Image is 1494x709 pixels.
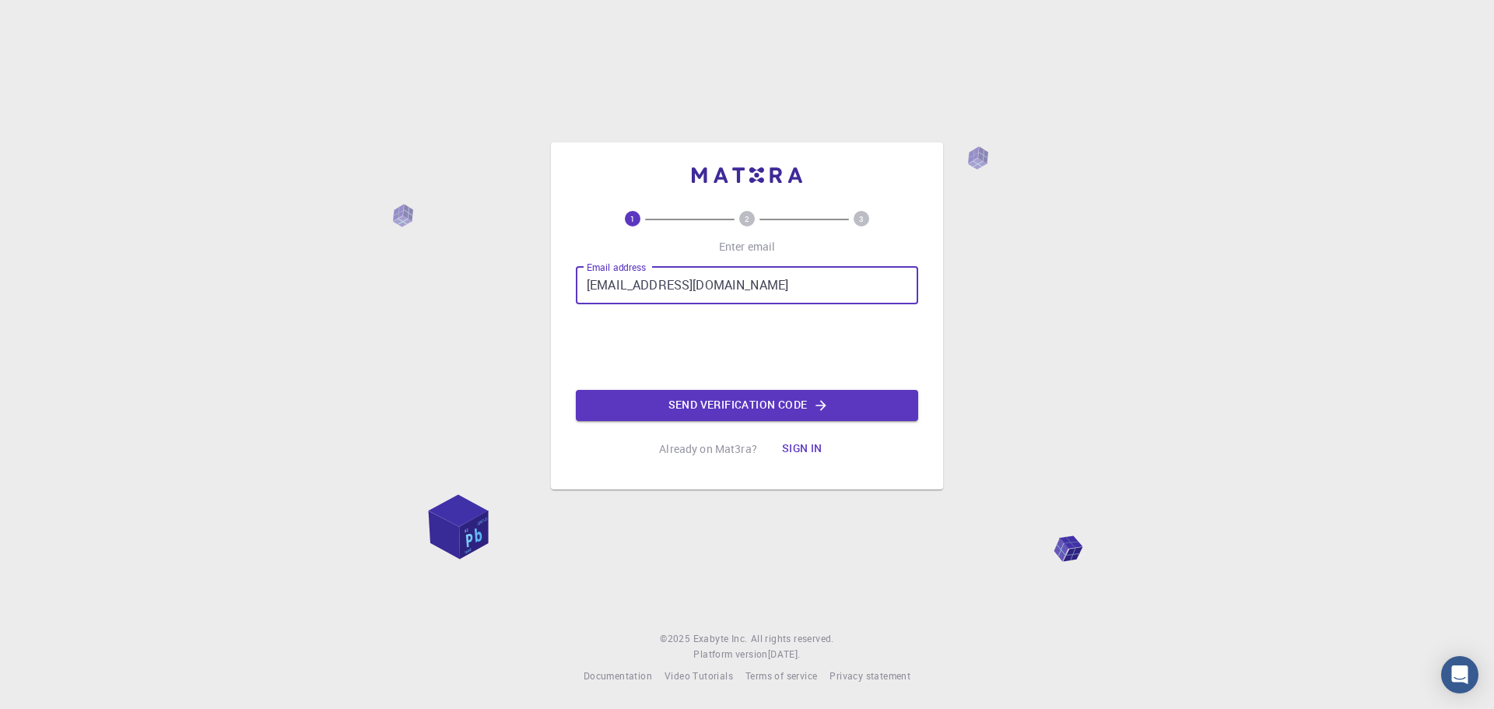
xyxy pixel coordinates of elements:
[584,669,652,684] a: Documentation
[745,669,817,684] a: Terms of service
[829,669,910,684] a: Privacy statement
[587,261,646,274] label: Email address
[693,632,748,644] span: Exabyte Inc.
[1441,656,1478,693] div: Open Intercom Messenger
[665,669,733,684] a: Video Tutorials
[576,390,918,421] button: Send verification code
[660,631,693,647] span: © 2025
[630,213,635,224] text: 1
[584,669,652,682] span: Documentation
[693,631,748,647] a: Exabyte Inc.
[751,631,834,647] span: All rights reserved.
[629,317,865,377] iframe: reCAPTCHA
[745,213,749,224] text: 2
[693,647,767,662] span: Platform version
[665,669,733,682] span: Video Tutorials
[768,647,801,662] a: [DATE].
[768,648,801,660] span: [DATE] .
[770,433,835,465] button: Sign in
[829,669,910,682] span: Privacy statement
[659,441,757,457] p: Already on Mat3ra?
[719,239,776,254] p: Enter email
[745,669,817,682] span: Terms of service
[859,213,864,224] text: 3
